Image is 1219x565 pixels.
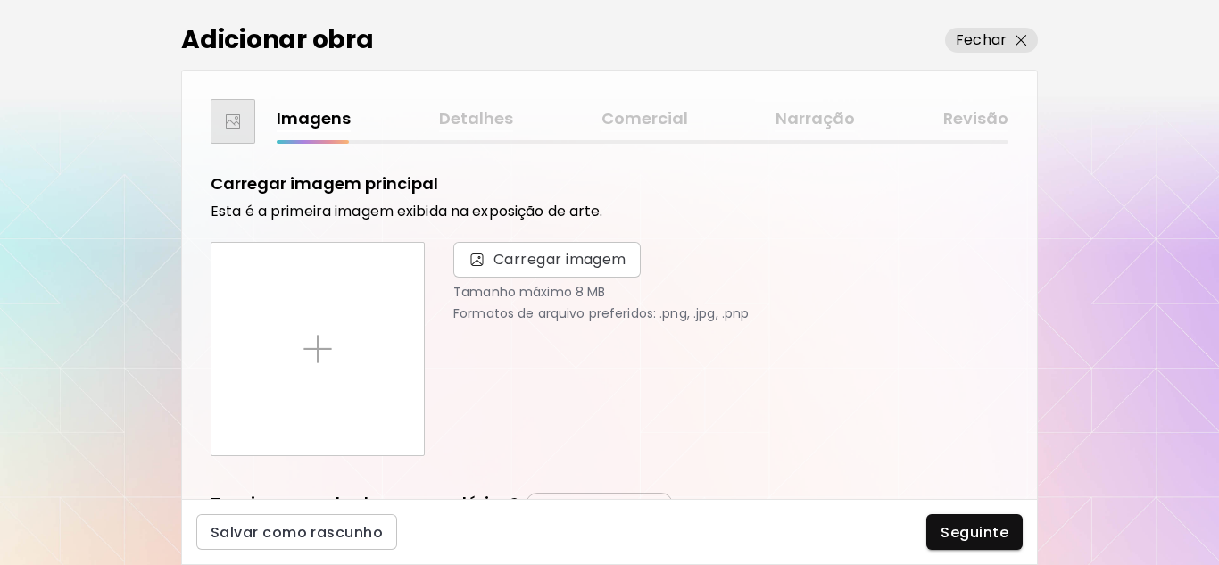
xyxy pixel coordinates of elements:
h5: Tem imagens de obras secundárias? [211,492,518,516]
p: Formatos de arquivo preferidos: .png, .jpg, .pnp [453,306,1008,320]
h5: Carregar imagem principal [211,172,438,195]
button: Consultar exemplo [526,493,673,516]
span: Salvar como rascunho [211,523,383,542]
img: placeholder [303,335,332,363]
h6: Esta é a primeira imagem exibida na exposição de arte. [211,203,1008,220]
span: Seguinte [941,523,1008,542]
span: Carregar imagem [493,249,626,270]
p: Consultar exemplo [546,496,667,512]
button: Salvar como rascunho [196,514,397,550]
button: Seguinte [926,514,1023,550]
span: Carregar imagem [453,242,641,278]
p: Tamanho máximo 8 MB [453,285,1008,299]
